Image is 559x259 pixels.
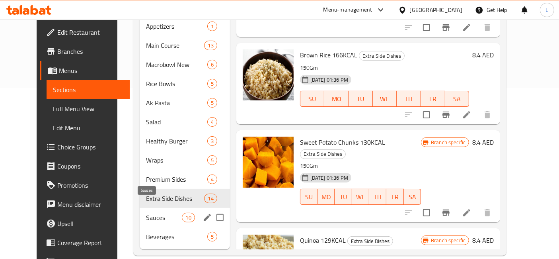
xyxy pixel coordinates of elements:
[140,36,230,55] div: Main Course13
[436,105,456,124] button: Branch-specific-item
[146,213,182,222] span: Sauces
[140,131,230,151] div: Healthy Burger3
[146,41,204,50] span: Main Course
[140,74,230,93] div: Rice Bowls5
[418,19,435,36] span: Select to update
[146,98,207,108] span: Ak Pasta
[445,91,469,107] button: SA
[140,112,230,131] div: Salad4
[201,212,213,224] button: edit
[57,219,124,228] span: Upsell
[204,194,217,203] div: items
[478,203,497,222] button: delete
[205,195,216,202] span: 14
[335,189,352,205] button: TU
[472,49,494,61] h6: 8.4 AED
[207,232,217,241] div: items
[140,170,230,189] div: Premium Sides4
[207,60,217,69] div: items
[57,161,124,171] span: Coupons
[208,176,217,183] span: 4
[146,22,207,31] span: Appetizers
[146,136,207,146] div: Healthy Burger
[386,189,403,205] button: FR
[208,23,217,30] span: 1
[208,157,217,164] span: 5
[208,118,217,126] span: 4
[140,93,230,112] div: Ak Pasta5
[347,236,393,246] div: Extra Side Dishes
[348,237,393,246] span: Extra Side Dishes
[355,191,366,203] span: WE
[436,203,456,222] button: Branch-specific-item
[421,91,445,107] button: FR
[436,18,456,37] button: Branch-specific-item
[349,91,373,107] button: TU
[47,80,130,99] a: Sections
[146,79,207,88] div: Rice Bowls
[400,93,418,105] span: TH
[40,23,130,42] a: Edit Restaurant
[462,110,471,120] a: Edit menu item
[545,6,548,14] span: L
[47,118,130,137] a: Edit Menu
[304,191,314,203] span: SU
[300,248,421,258] p: 90Gm
[59,66,124,75] span: Menus
[300,161,421,171] p: 150Gm
[300,149,345,159] span: Extra Side Dishes
[207,136,217,146] div: items
[410,6,462,14] div: [GEOGRAPHIC_DATA]
[140,227,230,246] div: Beverages5
[472,235,494,246] h6: 8.4 AED
[478,18,497,37] button: delete
[323,5,372,15] div: Menu-management
[418,204,435,221] span: Select to update
[40,233,130,252] a: Coverage Report
[304,93,321,105] span: SU
[359,51,405,61] div: Extra Side Dishes
[397,91,421,107] button: TH
[40,137,130,157] a: Choice Groups
[53,123,124,133] span: Edit Menu
[40,214,130,233] a: Upsell
[146,194,204,203] span: Extra Side Dishes
[207,175,217,184] div: items
[243,137,294,188] img: Sweet Potato Chunks 130KCAL
[57,142,124,152] span: Choice Groups
[372,191,383,203] span: TH
[208,61,217,69] span: 6
[207,79,217,88] div: items
[462,208,471,218] a: Edit menu item
[140,17,230,36] div: Appetizers1
[47,99,130,118] a: Full Menu View
[321,191,331,203] span: MO
[146,175,207,184] span: Premium Sides
[57,200,124,209] span: Menu disclaimer
[140,151,230,170] div: Wraps5
[317,189,335,205] button: MO
[369,189,386,205] button: TH
[57,181,124,190] span: Promotions
[40,61,130,80] a: Menus
[140,208,230,227] div: Sauces10edit
[146,117,207,127] span: Salad
[146,155,207,165] span: Wraps
[207,98,217,108] div: items
[390,191,400,203] span: FR
[146,60,207,69] span: Macrobowl New
[182,213,195,222] div: items
[300,49,357,61] span: Brown Rice 166KCAL
[140,55,230,74] div: Macrobowl New6
[376,93,394,105] span: WE
[404,189,421,205] button: SA
[146,232,207,241] span: Beverages
[205,42,216,49] span: 13
[208,233,217,241] span: 5
[327,93,345,105] span: MO
[352,189,369,205] button: WE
